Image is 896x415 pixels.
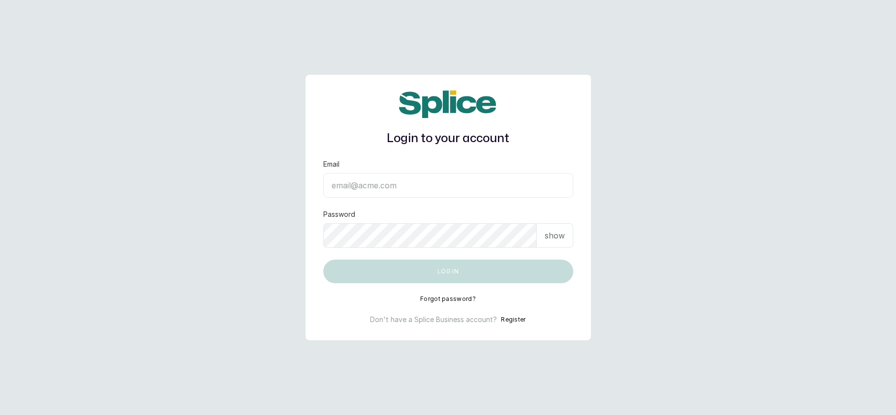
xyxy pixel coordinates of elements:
[545,230,565,241] p: show
[323,260,573,283] button: Log in
[323,209,355,219] label: Password
[323,130,573,148] h1: Login to your account
[370,315,497,325] p: Don't have a Splice Business account?
[323,159,340,169] label: Email
[323,173,573,198] input: email@acme.com
[420,295,476,303] button: Forgot password?
[501,315,525,325] button: Register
